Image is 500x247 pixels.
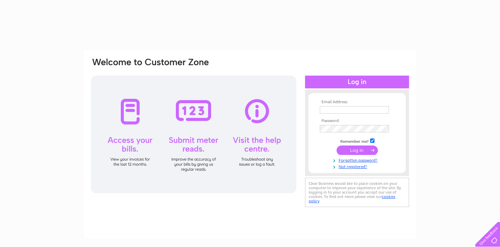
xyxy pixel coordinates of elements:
a: Not registered? [320,163,396,169]
th: Password: [318,119,396,123]
a: Forgotten password? [320,157,396,163]
a: cookies policy [309,194,395,203]
th: Email Address: [318,100,396,105]
div: Clear Business would like to place cookies on your computer to improve your experience of the sit... [305,178,409,207]
td: Remember me? [318,137,396,144]
input: Submit [337,146,378,155]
